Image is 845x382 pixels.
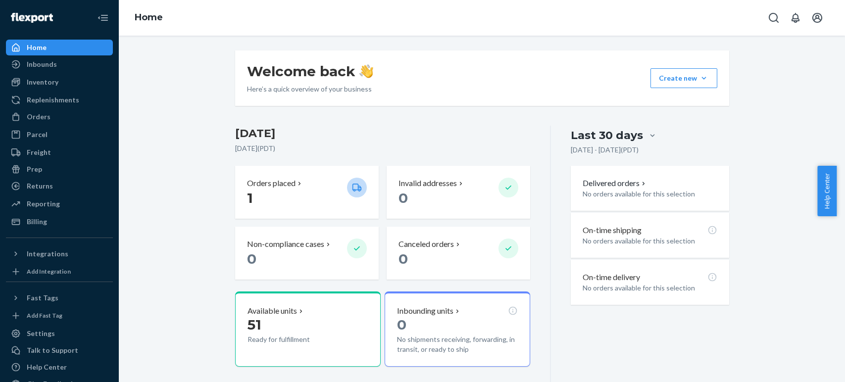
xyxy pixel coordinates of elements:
div: Home [27,43,47,52]
button: Canceled orders 0 [387,227,530,280]
a: Inventory [6,74,113,90]
span: 0 [398,190,408,206]
span: 1 [247,190,253,206]
span: 51 [248,316,261,333]
a: Returns [6,178,113,194]
p: [DATE] - [DATE] ( PDT ) [571,145,639,155]
h3: [DATE] [235,126,531,142]
p: Here’s a quick overview of your business [247,84,373,94]
ol: breadcrumbs [127,3,171,32]
div: Add Fast Tag [27,311,62,320]
button: Close Navigation [93,8,113,28]
a: Reporting [6,196,113,212]
p: On-time delivery [583,272,640,283]
button: Non-compliance cases 0 [235,227,379,280]
p: No orders available for this selection [583,236,717,246]
a: Home [6,40,113,55]
div: Settings [27,329,55,338]
img: hand-wave emoji [359,64,373,78]
button: Create new [650,68,717,88]
a: Help Center [6,359,113,375]
div: Freight [27,147,51,157]
button: Open account menu [807,8,827,28]
p: Invalid addresses [398,178,457,189]
img: Flexport logo [11,13,53,23]
div: Parcel [27,130,48,140]
div: Last 30 days [571,128,643,143]
a: Inbounds [6,56,113,72]
button: Invalid addresses 0 [387,166,530,219]
div: Inbounds [27,59,57,69]
button: Integrations [6,246,113,262]
span: 0 [247,250,256,267]
a: Billing [6,214,113,230]
div: Fast Tags [27,293,58,303]
a: Add Integration [6,266,113,278]
a: Talk to Support [6,342,113,358]
button: Help Center [817,166,837,216]
p: No orders available for this selection [583,283,717,293]
p: Inbounding units [397,305,453,317]
a: Replenishments [6,92,113,108]
a: Prep [6,161,113,177]
div: Talk to Support [27,345,78,355]
button: Inbounding units0No shipments receiving, forwarding, in transit, or ready to ship [385,291,530,367]
button: Open Search Box [764,8,784,28]
p: Ready for fulfillment [248,334,339,344]
button: Available units51Ready for fulfillment [235,291,381,367]
a: Add Fast Tag [6,310,113,322]
span: 0 [398,250,408,267]
p: Non-compliance cases [247,239,324,250]
p: Available units [248,305,297,317]
button: Orders placed 1 [235,166,379,219]
div: Help Center [27,362,67,372]
a: Home [135,12,163,23]
p: Canceled orders [398,239,454,250]
button: Open notifications [786,8,805,28]
button: Delivered orders [583,178,647,189]
div: Orders [27,112,50,122]
button: Fast Tags [6,290,113,306]
p: No shipments receiving, forwarding, in transit, or ready to ship [397,334,518,354]
p: No orders available for this selection [583,189,717,199]
span: 0 [397,316,406,333]
p: On-time shipping [583,225,642,236]
div: Add Integration [27,267,71,276]
p: [DATE] ( PDT ) [235,143,531,153]
div: Billing [27,217,47,227]
a: Freight [6,144,113,160]
div: Inventory [27,77,58,87]
a: Orders [6,109,113,125]
div: Replenishments [27,95,79,105]
div: Integrations [27,249,68,259]
h1: Welcome back [247,62,373,80]
p: Orders placed [247,178,296,189]
div: Returns [27,181,53,191]
a: Parcel [6,127,113,143]
a: Settings [6,326,113,341]
div: Prep [27,164,42,174]
div: Reporting [27,199,60,209]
